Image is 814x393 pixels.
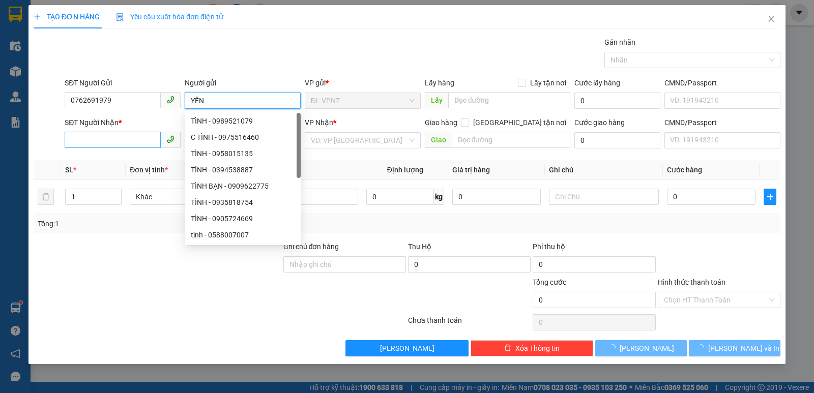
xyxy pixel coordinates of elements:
span: TẠO ĐƠN HÀNG [34,13,100,21]
div: Chưa thanh toán [407,315,532,332]
div: TÌNH - 0905724669 [191,213,295,224]
div: CMND/Passport [664,77,780,88]
span: Giá trị hàng [452,166,490,174]
span: [PERSON_NAME] [380,343,434,354]
th: Ghi chú [545,160,663,180]
li: (c) 2017 [85,48,140,61]
span: loading [697,344,708,351]
b: [DOMAIN_NAME] [85,39,140,47]
span: kg [434,189,444,205]
button: deleteXóa Thông tin [471,340,593,356]
div: Phí thu hộ [533,241,655,256]
button: [PERSON_NAME] [345,340,468,356]
span: phone [166,135,175,143]
span: loading [608,344,620,351]
div: TÌNH - 0935818754 [191,197,295,208]
div: tình - 0588007007 [185,227,301,243]
img: icon [116,13,124,21]
span: ĐL VPNT [311,93,415,108]
label: Cước giao hàng [574,118,625,127]
div: TÌNH - 0989521079 [191,115,295,127]
div: SĐT Người Gửi [65,77,181,88]
label: Ghi chú đơn hàng [283,243,339,251]
button: delete [38,189,54,205]
span: [PERSON_NAME] [620,343,674,354]
span: Khác [136,189,234,204]
div: Người gửi [185,77,301,88]
span: Tổng cước [533,278,566,286]
input: Dọc đường [448,92,571,108]
input: Dọc đường [452,132,571,148]
span: phone [166,96,175,104]
div: TÌNH - 0394538887 [191,164,295,175]
div: VP gửi [305,77,421,88]
div: TÌNH - 0905724669 [185,210,301,227]
span: Lấy tận nơi [526,77,570,88]
span: [GEOGRAPHIC_DATA] tận nơi [469,117,570,128]
span: SL [65,166,73,174]
div: SĐT Người Nhận [65,117,181,128]
label: Cước lấy hàng [574,79,620,87]
span: Yêu cầu xuất hóa đơn điện tử [116,13,223,21]
b: Gửi khách hàng [63,15,101,63]
span: Lấy [425,92,448,108]
div: TÌNH - 0935818754 [185,194,301,210]
input: Ghi chú đơn hàng [283,256,406,273]
span: close [767,15,775,23]
span: Đơn vị tính [130,166,168,174]
div: TÌNH - 0958015135 [191,148,295,159]
span: Giao [425,132,452,148]
span: delete [504,344,511,352]
div: Tổng: 1 [38,218,315,229]
div: tình - 0588007007 [191,229,295,240]
div: TÌNH BẠN - 0909622775 [191,180,295,192]
input: 0 [452,189,541,205]
label: Gán nhãn [604,38,635,46]
div: CMND/Passport [664,117,780,128]
button: plus [764,189,776,205]
button: Close [757,5,786,34]
div: TÌNH - 0989521079 [185,113,301,129]
span: Lấy hàng [425,79,454,87]
span: plus [764,193,776,201]
span: Định lượng [387,166,423,174]
span: Cước hàng [667,166,702,174]
span: Giao hàng [425,118,457,127]
span: VP Nhận [305,118,333,127]
div: TÌNH - 0958015135 [185,145,301,162]
input: Ghi Chú [549,189,659,205]
label: Hình thức thanh toán [658,278,725,286]
span: plus [34,13,41,20]
div: TÌNH - 0394538887 [185,162,301,178]
span: [PERSON_NAME] và In [708,343,779,354]
button: [PERSON_NAME] [595,340,687,356]
div: C TÌNH - 0975516460 [191,132,295,143]
button: [PERSON_NAME] và In [689,340,780,356]
img: logo.jpg [110,13,135,37]
img: logo.jpg [13,13,64,64]
span: Thu Hộ [408,243,431,251]
b: Phúc An Express [13,66,53,131]
input: VD: Bàn, Ghế [248,189,358,205]
input: Cước lấy hàng [574,93,660,109]
span: Xóa Thông tin [515,343,560,354]
input: Cước giao hàng [574,132,660,148]
div: C TÌNH - 0975516460 [185,129,301,145]
div: TÌNH BẠN - 0909622775 [185,178,301,194]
